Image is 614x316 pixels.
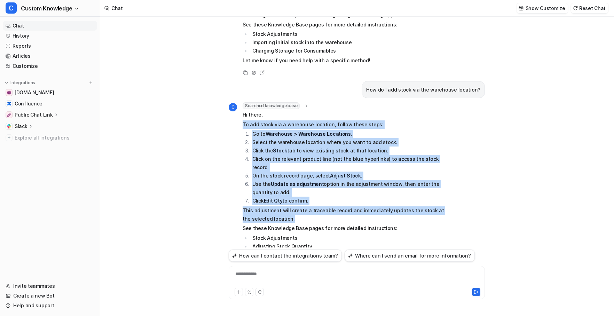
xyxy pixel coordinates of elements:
[3,301,97,310] a: Help and support
[250,234,446,242] li: Stock Adjustments
[571,3,608,13] button: Reset Chat
[243,111,446,119] p: Hi there,
[250,147,446,155] li: Click the tab to view existing stock at that location.
[250,242,446,251] li: Adjusting Stock Quantity
[273,148,287,153] strong: Stock
[3,281,97,291] a: Invite teammates
[250,30,446,38] li: Stock Adjustments
[7,90,11,95] img: help.cartoncloud.com
[15,100,42,107] span: Confluence
[229,103,237,111] span: C
[3,51,97,61] a: Articles
[7,102,11,106] img: Confluence
[264,198,283,204] strong: Edit Qty
[250,47,446,55] li: Charging Storage for Consumables
[243,56,446,65] p: Let me know if you need help with a specific method!
[250,155,446,172] li: Click on the relevant product line (not the blue hyperlinks) to access the stock record.
[519,6,524,11] img: customize
[15,123,27,130] p: Slack
[7,124,11,128] img: Slack
[3,31,97,41] a: History
[3,99,97,109] a: ConfluenceConfluence
[243,224,446,232] p: See these Knowledge Base pages for more detailed instructions:
[243,120,446,129] p: To add stock via a warehouse location, follow these steps:
[243,102,300,109] span: Searched knowledge base
[3,133,97,143] a: Explore all integrations
[345,250,475,262] button: Where can I send an email for more information?
[517,3,568,13] button: Show Customize
[250,180,446,197] li: Use the option in the adjustment window, then enter the quantity to add.
[3,291,97,301] a: Create a new Bot
[243,206,446,223] p: This adjustment will create a traceable record and immediately updates the stock at the selected ...
[3,79,37,86] button: Integrations
[6,134,13,141] img: explore all integrations
[15,132,94,143] span: Explore all integrations
[3,88,97,97] a: help.cartoncloud.com[DOMAIN_NAME]
[6,2,17,14] span: C
[3,41,97,51] a: Reports
[250,172,446,180] li: On the stock record page, select .
[250,38,446,47] li: Importing initial stock into the warehouse
[4,80,9,85] img: expand menu
[3,61,97,71] a: Customize
[271,181,324,187] strong: Update as adjustment
[573,6,578,11] img: reset
[266,131,351,137] strong: Warehouse > Warehouse Locations
[250,138,446,147] li: Select the warehouse location where you want to add stock.
[88,80,93,85] img: menu_add.svg
[366,86,480,94] p: How do I add stock via the warehouse location?
[243,21,446,29] p: See these Knowledge Base pages for more detailed instructions:
[250,130,446,138] li: Go to .
[15,89,54,96] span: [DOMAIN_NAME]
[526,5,565,12] p: Show Customize
[229,250,342,262] button: How can I contact the integrations team?
[111,5,123,12] div: Chat
[21,3,72,13] span: Custom Knowledge
[15,111,53,118] p: Public Chat Link
[10,80,35,86] p: Integrations
[7,113,11,117] img: Public Chat Link
[3,21,97,31] a: Chat
[330,173,361,179] strong: Adjust Stock
[250,197,446,205] li: Click to confirm.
